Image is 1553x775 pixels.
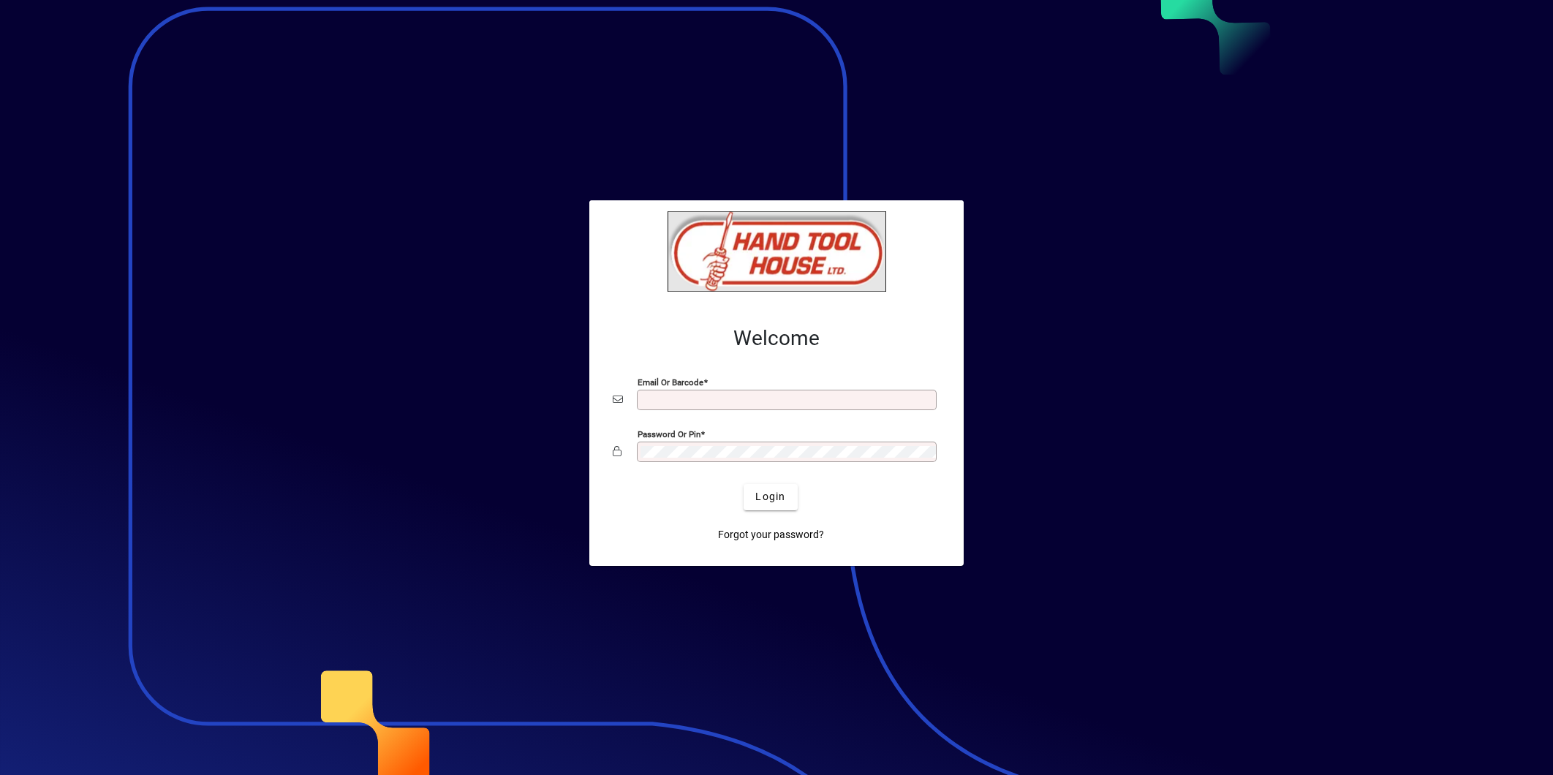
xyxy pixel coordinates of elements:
a: Forgot your password? [712,522,830,548]
span: Login [755,489,785,504]
h2: Welcome [613,326,940,351]
mat-label: Password or Pin [638,428,700,439]
span: Forgot your password? [718,527,824,542]
button: Login [744,484,797,510]
mat-label: Email or Barcode [638,377,703,387]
